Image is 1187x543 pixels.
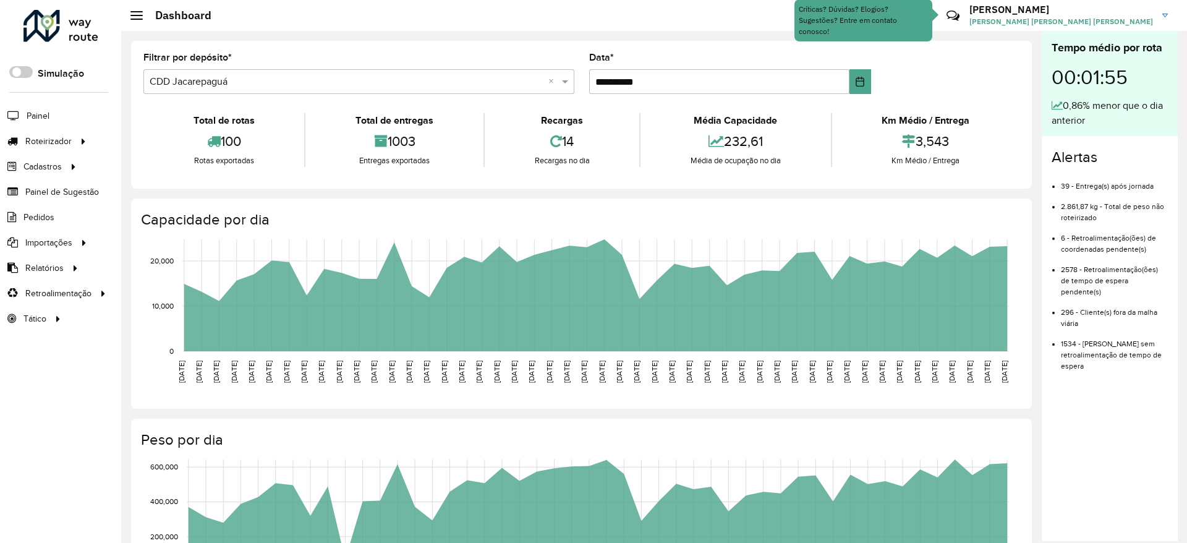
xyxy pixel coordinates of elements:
li: 296 - Cliente(s) fora da malha viária [1061,297,1168,329]
text: [DATE] [545,361,553,383]
text: [DATE] [230,361,238,383]
h4: Capacidade por dia [141,211,1019,229]
li: 39 - Entrega(s) após jornada [1061,171,1168,192]
span: [PERSON_NAME] [PERSON_NAME] [PERSON_NAME] [969,16,1153,27]
a: Contato Rápido [940,2,966,29]
text: [DATE] [755,361,764,383]
span: Pedidos [23,211,54,224]
span: Roteirizador [25,135,72,148]
text: [DATE] [405,361,413,383]
div: Total de entregas [308,113,480,128]
h4: Peso por dia [141,431,1019,449]
span: Painel de Sugestão [25,186,99,199]
text: [DATE] [177,361,185,383]
text: 0 [169,347,174,355]
text: [DATE] [317,361,325,383]
text: [DATE] [843,361,851,383]
text: [DATE] [563,361,571,383]
div: 00:01:55 [1052,56,1168,98]
li: 6 - Retroalimentação(ões) de coordenadas pendente(s) [1061,223,1168,255]
text: [DATE] [895,361,903,383]
li: 2578 - Retroalimentação(ões) de tempo de espera pendente(s) [1061,255,1168,297]
text: [DATE] [948,361,956,383]
text: [DATE] [195,361,203,383]
span: Retroalimentação [25,287,91,300]
li: 2.861,87 kg - Total de peso não roteirizado [1061,192,1168,223]
span: Painel [27,109,49,122]
h4: Alertas [1052,148,1168,166]
div: Recargas [488,113,636,128]
text: [DATE] [878,361,886,383]
div: Média de ocupação no dia [644,155,827,167]
div: Km Médio / Entrega [835,113,1016,128]
text: [DATE] [790,361,798,383]
span: Cadastros [23,160,62,173]
text: [DATE] [720,361,728,383]
text: [DATE] [1000,361,1008,383]
text: [DATE] [335,361,343,383]
div: 100 [147,128,301,155]
div: 0,86% menor que o dia anterior [1052,98,1168,128]
div: Km Médio / Entrega [835,155,1016,167]
label: Simulação [38,66,84,81]
div: Tempo médio por rota [1052,40,1168,56]
text: [DATE] [861,361,869,383]
li: 1534 - [PERSON_NAME] sem retroalimentação de tempo de espera [1061,329,1168,372]
text: 20,000 [150,257,174,265]
text: [DATE] [212,361,220,383]
label: Data [589,50,614,65]
text: [DATE] [527,361,535,383]
label: Filtrar por depósito [143,50,232,65]
text: [DATE] [370,361,378,383]
text: [DATE] [388,361,396,383]
div: 3,543 [835,128,1016,155]
span: Clear all [548,74,559,89]
text: [DATE] [703,361,711,383]
div: Entregas exportadas [308,155,480,167]
div: 1003 [308,128,480,155]
span: Tático [23,312,46,325]
text: [DATE] [247,361,255,383]
span: Relatórios [25,262,64,275]
div: Recargas no dia [488,155,636,167]
text: [DATE] [475,361,483,383]
text: 600,000 [150,463,178,471]
text: [DATE] [352,361,360,383]
div: Média Capacidade [644,113,827,128]
text: [DATE] [738,361,746,383]
text: [DATE] [808,361,816,383]
text: [DATE] [650,361,658,383]
div: Rotas exportadas [147,155,301,167]
span: Importações [25,236,72,249]
text: [DATE] [983,361,991,383]
text: 200,000 [150,532,178,541]
text: [DATE] [283,361,291,383]
text: [DATE] [598,361,606,383]
div: Total de rotas [147,113,301,128]
text: [DATE] [265,361,273,383]
h2: Dashboard [143,9,211,22]
text: [DATE] [930,361,938,383]
h3: [PERSON_NAME] [969,4,1153,15]
text: [DATE] [422,361,430,383]
text: [DATE] [300,361,308,383]
text: 10,000 [152,302,174,310]
div: 14 [488,128,636,155]
text: [DATE] [457,361,466,383]
text: [DATE] [580,361,588,383]
text: [DATE] [825,361,833,383]
text: [DATE] [510,361,518,383]
text: [DATE] [668,361,676,383]
text: [DATE] [913,361,921,383]
button: Choose Date [849,69,871,94]
text: [DATE] [773,361,781,383]
text: [DATE] [632,361,640,383]
text: [DATE] [493,361,501,383]
text: [DATE] [966,361,974,383]
text: [DATE] [685,361,693,383]
div: 232,61 [644,128,827,155]
text: 400,000 [150,498,178,506]
text: [DATE] [440,361,448,383]
text: [DATE] [615,361,623,383]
